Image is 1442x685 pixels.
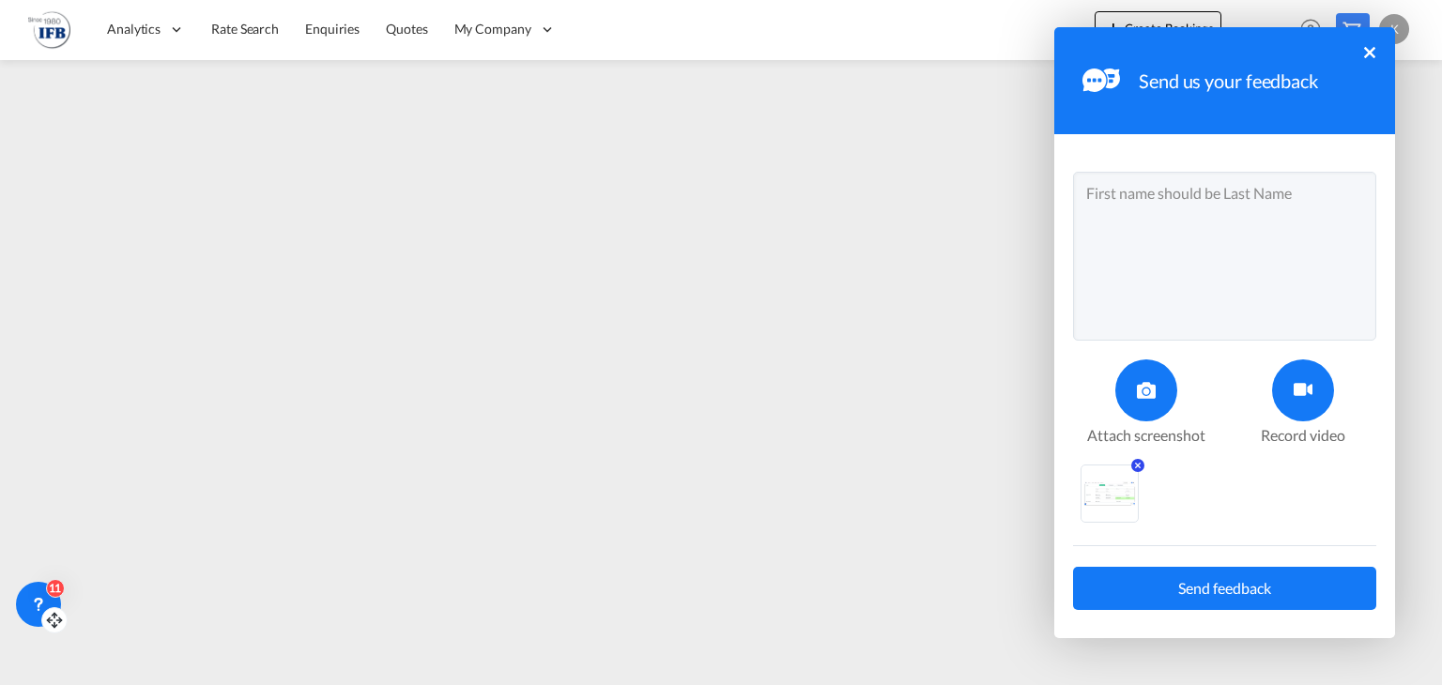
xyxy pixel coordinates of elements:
div: K [1379,14,1409,44]
span: My Company [454,20,531,38]
button: icon-plus 400-fgCreate Bookings [1095,11,1221,49]
span: Quotes [386,21,427,37]
img: 2b726980256c11eeaa87296e05903fd5.png [28,8,70,51]
div: Help [1295,13,1336,47]
span: Enquiries [305,21,360,37]
span: Help [1295,13,1327,45]
span: Rate Search [211,21,279,37]
md-icon: icon-plus 400-fg [1102,17,1125,39]
span: Analytics [107,20,161,38]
